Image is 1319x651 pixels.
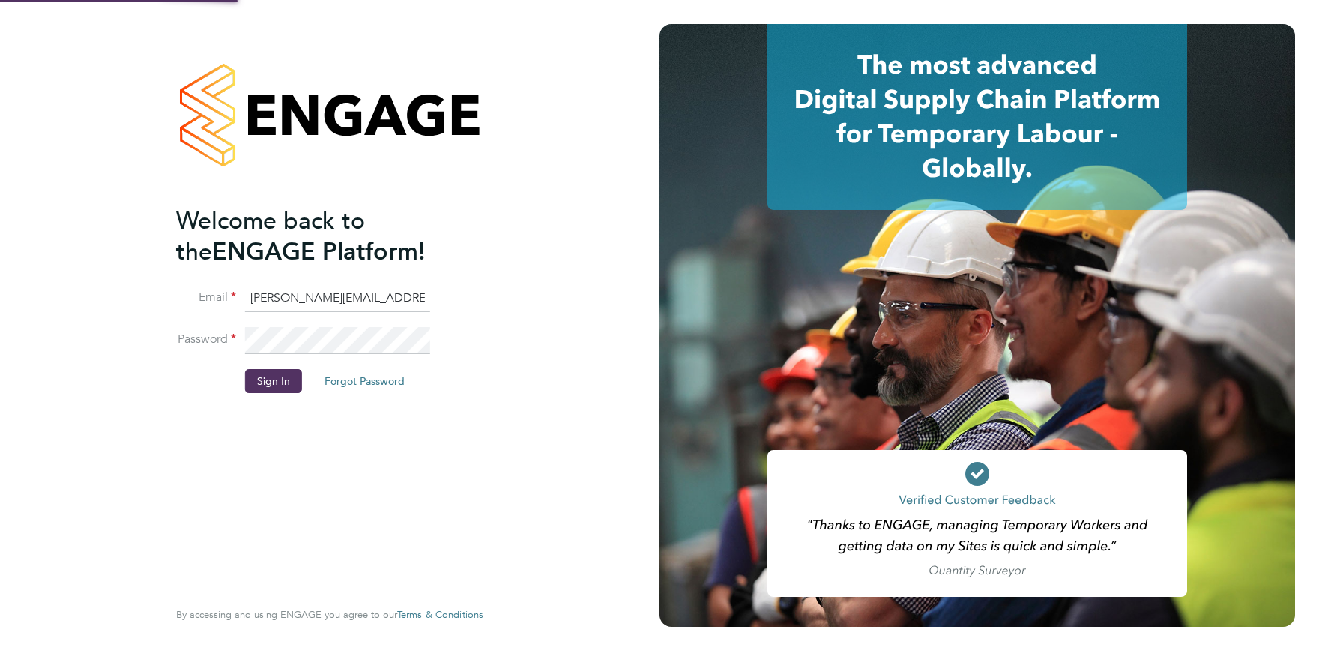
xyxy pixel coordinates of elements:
[176,205,468,267] h2: ENGAGE Platform!
[176,289,236,305] label: Email
[245,285,430,312] input: Enter your work email...
[397,608,483,621] span: Terms & Conditions
[176,608,483,621] span: By accessing and using ENGAGE you agree to our
[245,369,302,393] button: Sign In
[176,331,236,347] label: Password
[176,206,365,266] span: Welcome back to the
[397,609,483,621] a: Terms & Conditions
[313,369,417,393] button: Forgot Password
